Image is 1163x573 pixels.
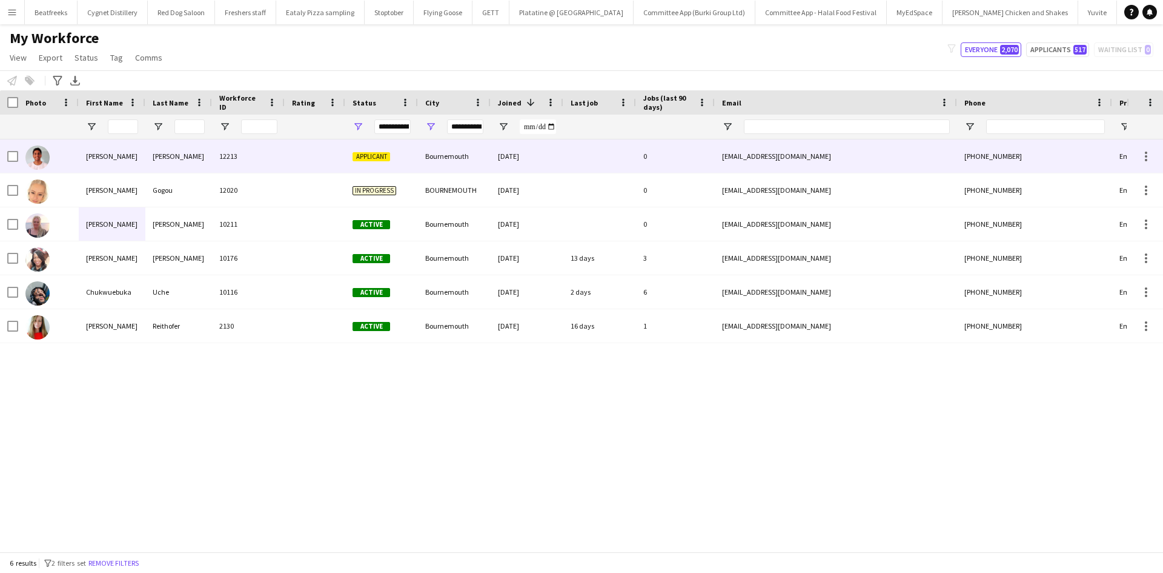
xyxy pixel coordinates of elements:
[636,309,715,343] div: 1
[79,241,145,275] div: [PERSON_NAME]
[957,139,1112,173] div: [PHONE_NUMBER]
[425,121,436,132] button: Open Filter Menu
[110,52,123,63] span: Tag
[292,98,315,107] span: Rating
[715,173,957,207] div: [EMAIL_ADDRESS][DOMAIN_NAME]
[353,220,390,229] span: Active
[68,73,82,88] app-action-btn: Export XLSX
[643,93,693,112] span: Jobs (last 90 days)
[365,1,414,24] button: Stoptober
[957,173,1112,207] div: [PHONE_NUMBER]
[744,119,950,134] input: Email Filter Input
[79,309,145,343] div: [PERSON_NAME]
[447,119,483,134] input: City Filter Input
[715,139,957,173] div: [EMAIL_ADDRESS][DOMAIN_NAME]
[1026,42,1089,57] button: Applicants517
[50,73,65,88] app-action-btn: Advanced filters
[722,121,733,132] button: Open Filter Menu
[715,309,957,343] div: [EMAIL_ADDRESS][DOMAIN_NAME]
[25,213,50,238] img: Lisa Brooks
[418,275,491,309] div: Bournemouth
[79,139,145,173] div: [PERSON_NAME]
[353,186,396,195] span: In progress
[715,207,957,241] div: [EMAIL_ADDRESS][DOMAIN_NAME]
[25,315,50,340] img: Marie Reithofer
[418,241,491,275] div: Bournemouth
[418,207,491,241] div: Bournemouth
[957,207,1112,241] div: [PHONE_NUMBER]
[86,98,123,107] span: First Name
[1119,98,1144,107] span: Profile
[79,173,145,207] div: [PERSON_NAME]
[241,119,277,134] input: Workforce ID Filter Input
[70,50,103,65] a: Status
[212,139,285,173] div: 12213
[78,1,148,24] button: Cygnet Distillery
[148,1,215,24] button: Red Dog Saloon
[219,93,263,112] span: Workforce ID
[636,173,715,207] div: 0
[25,179,50,204] img: Christina Gogou
[755,1,887,24] button: Committee App - Halal Food Festival
[1119,121,1130,132] button: Open Filter Menu
[212,207,285,241] div: 10211
[130,50,167,65] a: Comms
[25,98,46,107] span: Photo
[108,119,138,134] input: First Name Filter Input
[145,207,212,241] div: [PERSON_NAME]
[86,557,141,570] button: Remove filters
[219,121,230,132] button: Open Filter Menu
[212,173,285,207] div: 12020
[957,241,1112,275] div: [PHONE_NUMBER]
[957,275,1112,309] div: [PHONE_NUMBER]
[1000,45,1019,55] span: 2,070
[498,121,509,132] button: Open Filter Menu
[943,1,1078,24] button: [PERSON_NAME] Chicken and Shakes
[145,173,212,207] div: Gogou
[957,309,1112,343] div: [PHONE_NUMBER]
[563,241,636,275] div: 13 days
[353,254,390,263] span: Active
[563,309,636,343] div: 16 days
[25,281,50,306] img: Chukwuebuka Uche
[174,119,205,134] input: Last Name Filter Input
[25,1,78,24] button: Beatfreeks
[153,98,188,107] span: Last Name
[79,275,145,309] div: Chukwuebuka
[215,1,276,24] button: Freshers staff
[636,241,715,275] div: 3
[887,1,943,24] button: MyEdSpace
[153,121,164,132] button: Open Filter Menu
[145,241,212,275] div: [PERSON_NAME]
[418,139,491,173] div: Bournemouth
[105,50,128,65] a: Tag
[353,288,390,297] span: Active
[414,1,472,24] button: Flying Goose
[79,207,145,241] div: [PERSON_NAME]
[491,275,563,309] div: [DATE]
[51,558,86,568] span: 2 filters set
[571,98,598,107] span: Last job
[498,98,522,107] span: Joined
[34,50,67,65] a: Export
[491,309,563,343] div: [DATE]
[636,275,715,309] div: 6
[636,139,715,173] div: 0
[986,119,1105,134] input: Phone Filter Input
[961,42,1021,57] button: Everyone2,070
[145,139,212,173] div: [PERSON_NAME]
[418,173,491,207] div: BOURNEMOUTH
[212,309,285,343] div: 2130
[472,1,509,24] button: GETT
[964,98,986,107] span: Phone
[491,207,563,241] div: [DATE]
[509,1,634,24] button: Platatine @ [GEOGRAPHIC_DATA]
[634,1,755,24] button: Committee App (Burki Group Ltd)
[353,98,376,107] span: Status
[715,241,957,275] div: [EMAIL_ADDRESS][DOMAIN_NAME]
[491,139,563,173] div: [DATE]
[10,29,99,47] span: My Workforce
[1078,1,1117,24] button: Yuvite
[5,50,31,65] a: View
[10,52,27,63] span: View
